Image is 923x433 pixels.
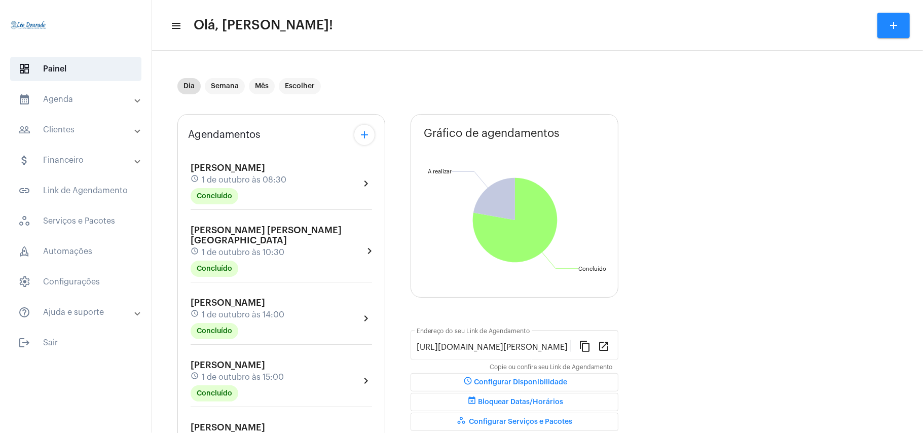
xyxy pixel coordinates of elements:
[360,375,372,387] mat-icon: chevron_right
[191,423,265,432] span: [PERSON_NAME]
[191,385,238,402] mat-chip: Concluído
[177,78,201,94] mat-chip: Dia
[6,118,152,142] mat-expansion-panel-header: sidenav iconClientes
[191,174,200,186] mat-icon: schedule
[888,19,900,31] mat-icon: add
[18,245,30,258] span: sidenav icon
[18,306,30,318] mat-icon: sidenav icon
[358,129,371,141] mat-icon: add
[191,323,238,339] mat-chip: Concluído
[191,372,200,383] mat-icon: schedule
[10,209,141,233] span: Serviços e Pacotes
[360,177,372,190] mat-icon: chevron_right
[18,185,30,197] mat-icon: sidenav icon
[462,379,567,386] span: Configurar Disponibilidade
[10,239,141,264] span: Automações
[462,376,474,388] mat-icon: schedule
[411,413,618,431] button: Configurar Serviços e Pacotes
[18,276,30,288] span: sidenav icon
[191,247,200,258] mat-icon: schedule
[170,20,180,32] mat-icon: sidenav icon
[18,154,135,166] mat-panel-title: Financeiro
[194,17,333,33] span: Olá, [PERSON_NAME]!
[466,396,478,408] mat-icon: event_busy
[18,93,135,105] mat-panel-title: Agenda
[6,148,152,172] mat-expansion-panel-header: sidenav iconFinanceiro
[424,127,560,139] span: Gráfico de agendamentos
[457,418,572,425] span: Configurar Serviços e Pacotes
[18,124,135,136] mat-panel-title: Clientes
[598,340,610,352] mat-icon: open_in_new
[457,416,469,428] mat-icon: workspaces_outlined
[18,63,30,75] span: sidenav icon
[10,57,141,81] span: Painel
[191,163,265,172] span: [PERSON_NAME]
[191,226,342,245] span: [PERSON_NAME] [PERSON_NAME][GEOGRAPHIC_DATA]
[188,129,261,140] span: Agendamentos
[279,78,321,94] mat-chip: Escolher
[18,93,30,105] mat-icon: sidenav icon
[18,154,30,166] mat-icon: sidenav icon
[202,373,284,382] span: 1 de outubro às 15:00
[490,364,612,371] mat-hint: Copie ou confira seu Link de Agendamento
[360,312,372,324] mat-icon: chevron_right
[18,337,30,349] mat-icon: sidenav icon
[417,343,571,352] input: Link
[10,270,141,294] span: Configurações
[363,245,372,257] mat-icon: chevron_right
[205,78,245,94] mat-chip: Semana
[202,175,286,185] span: 1 de outubro às 08:30
[6,87,152,112] mat-expansion-panel-header: sidenav iconAgenda
[191,298,265,307] span: [PERSON_NAME]
[18,306,135,318] mat-panel-title: Ajuda e suporte
[202,248,284,257] span: 1 de outubro às 10:30
[249,78,275,94] mat-chip: Mês
[202,310,284,319] span: 1 de outubro às 14:00
[579,340,591,352] mat-icon: content_copy
[10,331,141,355] span: Sair
[466,399,563,406] span: Bloquear Datas/Horários
[18,124,30,136] mat-icon: sidenav icon
[411,373,618,391] button: Configurar Disponibilidade
[191,309,200,320] mat-icon: schedule
[428,169,452,174] text: A realizar
[191,261,238,277] mat-chip: Concluído
[411,393,618,411] button: Bloquear Datas/Horários
[191,188,238,204] mat-chip: Concluído
[6,300,152,324] mat-expansion-panel-header: sidenav iconAjuda e suporte
[18,215,30,227] span: sidenav icon
[578,266,606,272] text: Concluído
[8,5,49,46] img: 4c910ca3-f26c-c648-53c7-1a2041c6e520.jpg
[191,360,265,370] span: [PERSON_NAME]
[10,178,141,203] span: Link de Agendamento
